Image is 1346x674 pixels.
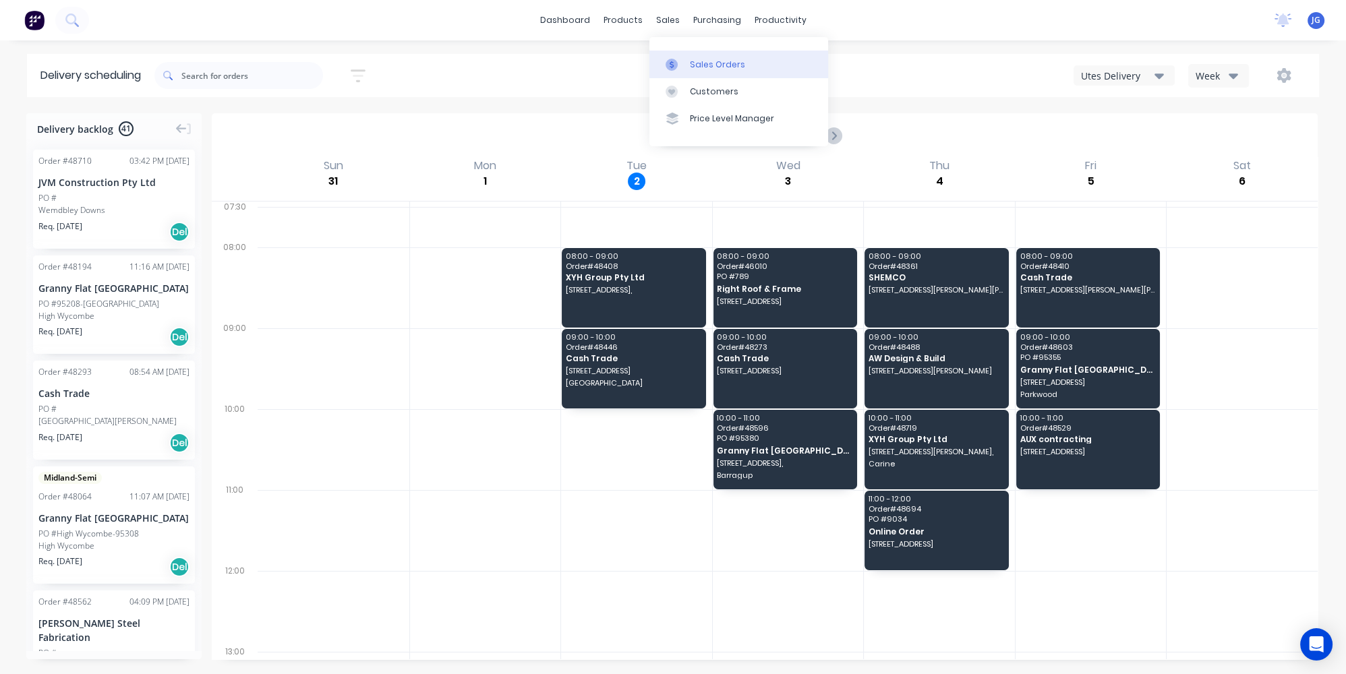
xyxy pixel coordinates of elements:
[869,286,1003,294] span: [STREET_ADDRESS][PERSON_NAME][PERSON_NAME]
[717,434,852,442] span: PO # 95380
[1074,65,1175,86] button: Utes Delivery
[470,159,500,173] div: Mon
[38,528,139,540] div: PO #High Wycombe-95308
[717,284,852,293] span: Right Roof & Frame
[1020,365,1154,374] span: Granny Flat [GEOGRAPHIC_DATA]
[649,78,828,105] a: Customers
[717,414,852,422] span: 10:00 - 11:00
[119,121,134,136] span: 41
[931,173,948,190] div: 4
[169,222,189,242] div: Del
[717,297,852,305] span: [STREET_ADDRESS]
[38,155,92,167] div: Order # 48710
[566,379,701,387] span: [GEOGRAPHIC_DATA]
[690,59,745,71] div: Sales Orders
[1229,159,1255,173] div: Sat
[533,10,597,30] a: dashboard
[169,327,189,347] div: Del
[1020,333,1154,341] span: 09:00 - 10:00
[38,204,189,216] div: Wemdbley Downs
[1020,353,1154,361] span: PO # 95355
[717,333,852,341] span: 09:00 - 10:00
[686,10,748,30] div: purchasing
[1082,173,1100,190] div: 5
[1081,69,1154,83] div: Utes Delivery
[1020,414,1154,422] span: 10:00 - 11:00
[38,431,82,443] span: Req. [DATE]
[869,252,1003,260] span: 08:00 - 09:00
[212,320,258,401] div: 09:00
[1233,173,1251,190] div: 6
[212,563,258,644] div: 12:00
[1196,69,1235,83] div: Week
[566,367,701,375] span: [STREET_ADDRESS]
[869,333,1003,341] span: 09:00 - 10:00
[38,386,189,400] div: Cash Trade
[566,333,701,341] span: 09:00 - 10:00
[169,557,189,577] div: Del
[129,366,189,378] div: 08:54 AM [DATE]
[869,435,1003,443] span: XYH Group Pty Ltd
[24,10,45,30] img: Factory
[129,596,189,608] div: 04:09 PM [DATE]
[869,343,1003,351] span: Order # 48488
[1081,159,1101,173] div: Fri
[38,540,189,552] div: High Wycombe
[38,298,159,310] div: PO #95208-[GEOGRAPHIC_DATA]
[869,414,1003,422] span: 10:00 - 11:00
[869,515,1003,523] span: PO # 9034
[38,491,92,503] div: Order # 48064
[869,540,1003,548] span: [STREET_ADDRESS]
[38,472,102,484] span: Midland-Semi
[1020,448,1154,456] span: [STREET_ADDRESS]
[27,54,154,97] div: Delivery scheduling
[628,173,645,190] div: 2
[37,122,113,136] span: Delivery backlog
[869,354,1003,363] span: AW Design & Build
[38,175,189,189] div: JVM Construction Pty Ltd
[38,220,82,233] span: Req. [DATE]
[129,261,189,273] div: 11:16 AM [DATE]
[38,310,189,322] div: High Wycombe
[129,491,189,503] div: 11:07 AM [DATE]
[566,286,701,294] span: [STREET_ADDRESS],
[38,366,92,378] div: Order # 48293
[38,403,57,415] div: PO #
[320,159,347,173] div: Sun
[1020,424,1154,432] span: Order # 48529
[869,367,1003,375] span: [STREET_ADDRESS][PERSON_NAME]
[925,159,954,173] div: Thu
[212,482,258,563] div: 11:00
[869,262,1003,270] span: Order # 48361
[869,273,1003,282] span: SHEMCO
[780,173,797,190] div: 3
[212,239,258,320] div: 08:00
[649,10,686,30] div: sales
[717,424,852,432] span: Order # 48596
[38,281,189,295] div: Granny Flat [GEOGRAPHIC_DATA]
[717,446,852,455] span: Granny Flat [GEOGRAPHIC_DATA]
[38,647,57,659] div: PO #
[717,252,852,260] span: 08:00 - 09:00
[181,62,323,89] input: Search for orders
[212,401,258,482] div: 10:00
[717,459,852,467] span: [STREET_ADDRESS],
[717,343,852,351] span: Order # 48273
[38,326,82,338] span: Req. [DATE]
[597,10,649,30] div: products
[1312,14,1320,26] span: JG
[1020,390,1154,398] span: Parkwood
[38,511,189,525] div: Granny Flat [GEOGRAPHIC_DATA]
[717,262,852,270] span: Order # 46010
[566,262,701,270] span: Order # 48408
[38,261,92,273] div: Order # 48194
[1020,378,1154,386] span: [STREET_ADDRESS]
[869,505,1003,513] span: Order # 48694
[566,343,701,351] span: Order # 48446
[1020,286,1154,294] span: [STREET_ADDRESS][PERSON_NAME][PERSON_NAME]
[566,354,701,363] span: Cash Trade
[1020,435,1154,443] span: AUX contracting
[212,199,258,239] div: 07:30
[38,616,189,644] div: [PERSON_NAME] Steel Fabrication
[476,173,494,190] div: 1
